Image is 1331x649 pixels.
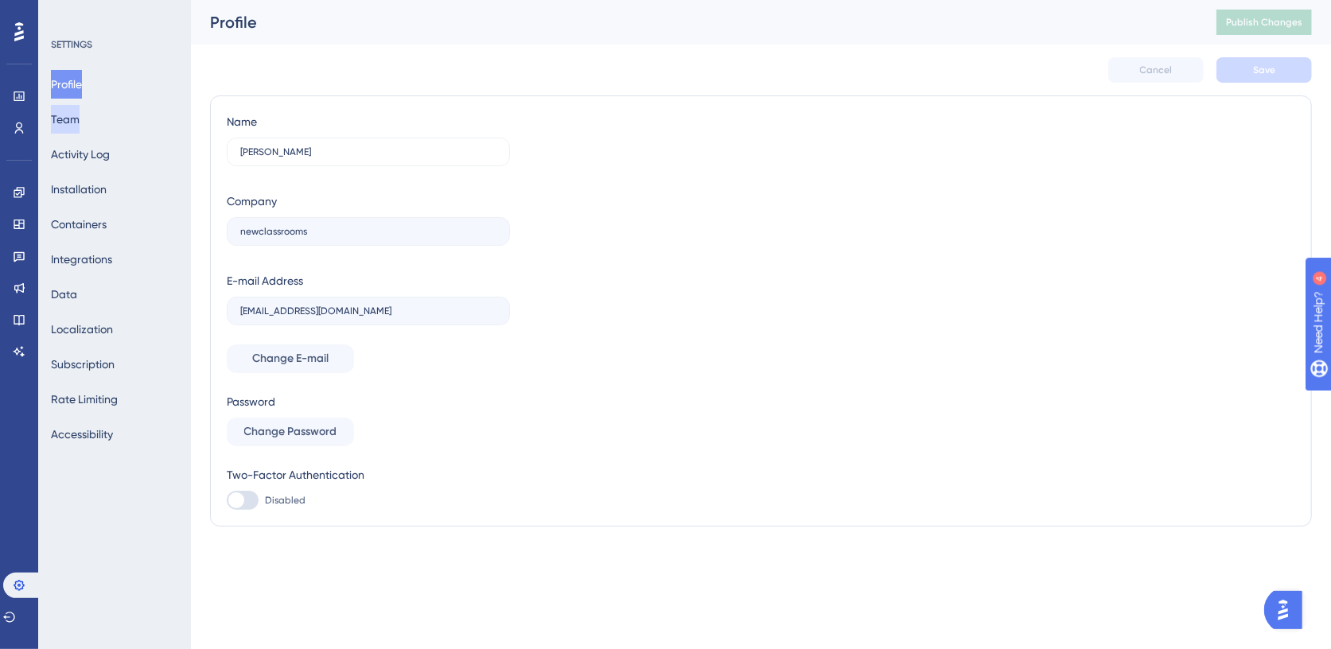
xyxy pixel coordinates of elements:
span: Change E-mail [252,349,329,368]
div: Password [227,392,510,411]
span: Cancel [1140,64,1173,76]
iframe: UserGuiding AI Assistant Launcher [1264,586,1312,634]
button: Save [1216,57,1312,83]
button: Installation [51,175,107,204]
div: Name [227,112,257,131]
button: Accessibility [51,420,113,449]
span: Publish Changes [1226,16,1302,29]
input: E-mail Address [240,305,496,317]
button: Data [51,280,77,309]
input: Company Name [240,226,496,237]
div: E-mail Address [227,271,303,290]
button: Localization [51,315,113,344]
div: SETTINGS [51,38,180,51]
button: Team [51,105,80,134]
span: Change Password [244,422,337,441]
button: Rate Limiting [51,385,118,414]
input: Name Surname [240,146,496,157]
span: Save [1253,64,1275,76]
button: Change E-mail [227,344,354,373]
button: Subscription [51,350,115,379]
div: Two-Factor Authentication [227,465,510,484]
button: Activity Log [51,140,110,169]
button: Profile [51,70,82,99]
button: Cancel [1108,57,1204,83]
button: Change Password [227,418,354,446]
div: Profile [210,11,1177,33]
button: Containers [51,210,107,239]
div: Company [227,192,277,211]
div: 4 [111,8,115,21]
button: Publish Changes [1216,10,1312,35]
span: Need Help? [37,4,99,23]
button: Integrations [51,245,112,274]
span: Disabled [265,494,306,507]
